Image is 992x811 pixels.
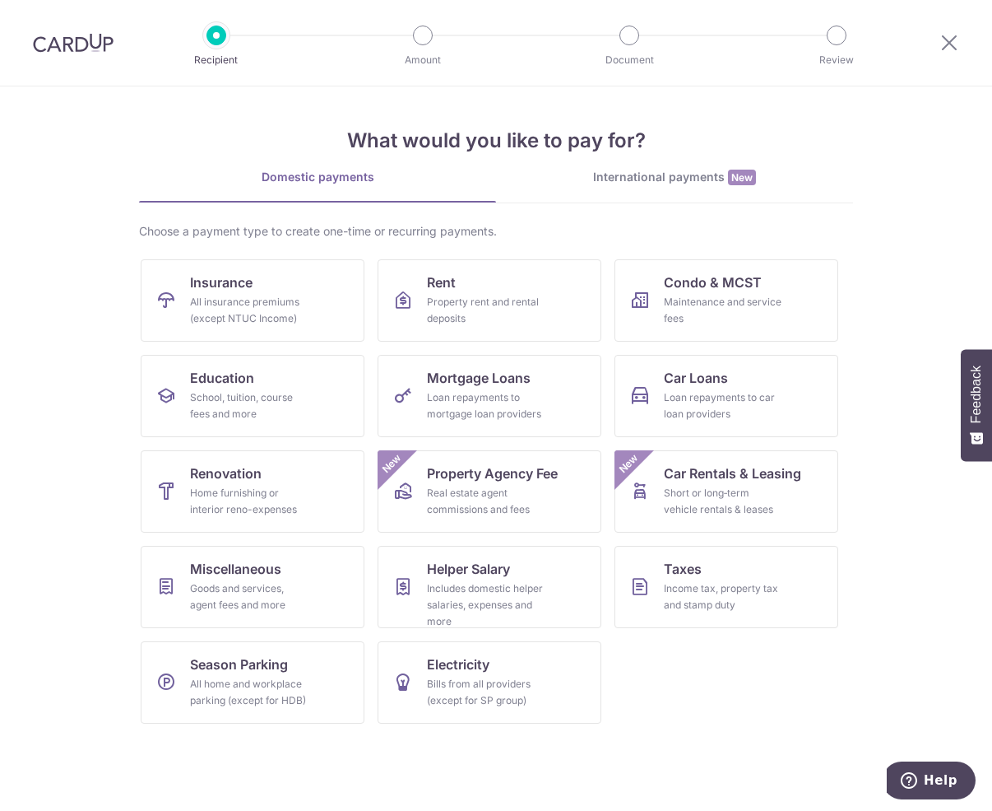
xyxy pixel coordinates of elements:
[139,223,853,240] div: Choose a payment type to create one-time or recurring payments.
[728,170,756,185] span: New
[378,355,601,437] a: Mortgage LoansLoan repayments to mortgage loan providers
[190,464,262,483] span: Renovation
[664,559,702,579] span: Taxes
[141,546,364,628] a: MiscellaneousGoods and services, agent fees and more
[776,52,897,68] p: Review
[139,126,853,156] h4: What would you like to pay for?
[141,259,364,342] a: InsuranceAll insurance premiums (except NTUC Income)
[378,546,601,628] a: Helper SalaryIncludes domestic helper salaries, expenses and more
[568,52,690,68] p: Document
[664,580,782,613] div: Income tax, property tax and stamp duty
[155,52,277,68] p: Recipient
[427,676,545,709] div: Bills from all providers (except for SP group)
[190,294,308,327] div: All insurance premiums (except NTUC Income)
[427,464,558,483] span: Property Agency Fee
[139,169,496,185] div: Domestic payments
[378,641,601,724] a: ElectricityBills from all providers (except for SP group)
[190,273,253,292] span: Insurance
[614,355,838,437] a: Car LoansLoan repayments to car loan providers
[887,762,976,803] iframe: Opens a widget where you can find more information
[141,641,364,724] a: Season ParkingAll home and workplace parking (except for HDB)
[664,294,782,327] div: Maintenance and service fees
[496,169,853,186] div: International payments
[961,349,992,461] button: Feedback - Show survey
[664,273,762,292] span: Condo & MCST
[190,485,308,518] div: Home furnishing or interior reno-expenses
[427,294,545,327] div: Property rent and rental deposits
[664,464,801,483] span: Car Rentals & Leasing
[190,676,308,709] div: All home and workplace parking (except for HDB)
[190,580,308,613] div: Goods and services, agent fees and more
[427,580,545,630] div: Includes domestic helper salaries, expenses and more
[427,273,456,292] span: Rent
[427,485,545,518] div: Real estate agent commissions and fees
[190,368,254,388] span: Education
[664,368,728,388] span: Car Loans
[378,450,601,533] a: Property Agency FeeReal estate agent commissions and feesNew
[427,655,489,674] span: Electricity
[190,559,281,579] span: Miscellaneous
[362,52,484,68] p: Amount
[614,450,838,533] a: Car Rentals & LeasingShort or long‑term vehicle rentals & leasesNew
[664,485,782,518] div: Short or long‑term vehicle rentals & leases
[427,368,531,388] span: Mortgage Loans
[141,355,364,437] a: EducationSchool, tuition, course fees and more
[190,389,308,422] div: School, tuition, course fees and more
[190,655,288,674] span: Season Parking
[427,559,510,579] span: Helper Salary
[33,33,114,53] img: CardUp
[614,546,838,628] a: TaxesIncome tax, property tax and stamp duty
[614,259,838,342] a: Condo & MCSTMaintenance and service fees
[969,366,984,423] span: Feedback
[664,389,782,422] div: Loan repayments to car loan providers
[427,389,545,422] div: Loan repayments to mortgage loan providers
[378,450,406,478] span: New
[141,450,364,533] a: RenovationHome furnishing or interior reno-expenses
[378,259,601,342] a: RentProperty rent and rental deposits
[615,450,642,478] span: New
